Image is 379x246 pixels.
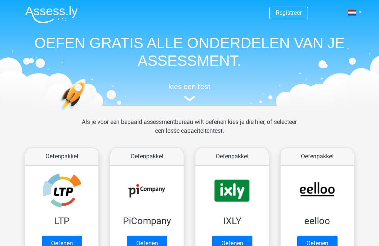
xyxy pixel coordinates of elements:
[25,6,78,23] img: Assessly
[76,118,303,144] div: Als je voor een bepaald assessmentbureau wilt oefenen kies je die hier, of selecteer een losse ca...
[19,82,360,91] h5: kies een test
[276,9,302,16] a: Registreer
[19,82,360,102] a: kies een test
[60,78,114,145] img: oefenen
[19,34,360,70] h1: OEFEN GRATIS ALLE ONDERDELEN VAN JE ASSESSMENT.
[184,96,195,101] img: assessment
